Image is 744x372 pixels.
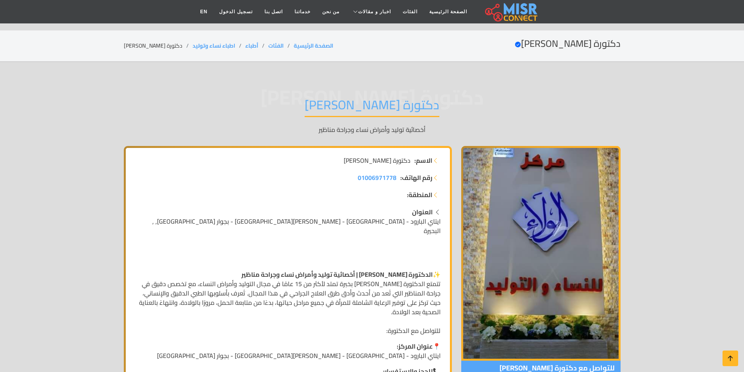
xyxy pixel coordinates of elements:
span: 01006971778 [358,172,396,183]
a: الصفحة الرئيسية [423,4,473,19]
p: 📍 ايتاي البارود - [GEOGRAPHIC_DATA] - [PERSON_NAME][GEOGRAPHIC_DATA] - بجوار [GEOGRAPHIC_DATA] [135,342,441,360]
h2: دكتورة [PERSON_NAME] [515,38,621,50]
strong: الاسم: [414,156,432,165]
strong: عنوان المركز: [397,340,433,352]
a: من نحن [316,4,345,19]
strong: الدكتورة [PERSON_NAME] | أخصائية توليد وأمراض نساء وجراحة مناظير [241,269,433,280]
a: 01006971778 [358,173,396,182]
span: ايتاي البارود - [GEOGRAPHIC_DATA] - [PERSON_NAME][GEOGRAPHIC_DATA] - بجوار [GEOGRAPHIC_DATA], , ا... [152,215,441,237]
a: خدماتنا [289,4,316,19]
a: الفئات [397,4,423,19]
p: ✨ تتمتع الدكتورة [PERSON_NAME] بخبرة تمتد لأكثر من 15 عامًا في مجال التوليد وأمراض النساء، مع تخص... [135,270,441,335]
svg: Verified account [515,41,521,48]
strong: العنوان [412,206,433,218]
img: دكتورة ولاء شلتوت [461,146,621,361]
a: تسجيل الدخول [213,4,258,19]
a: EN [194,4,214,19]
img: main.misr_connect [485,2,537,21]
a: اخبار و مقالات [345,4,397,19]
span: دكتورة [PERSON_NAME] [344,156,410,165]
a: اطباء نساء وتوليد [193,41,235,51]
p: أخصائية توليد وأمراض نساء وجراحة مناظير [124,125,621,134]
a: الصفحة الرئيسية [294,41,333,51]
a: أطباء [245,41,258,51]
strong: رقم الهاتف: [400,173,432,182]
a: اتصل بنا [259,4,289,19]
span: اخبار و مقالات [358,8,391,15]
h1: دكتورة [PERSON_NAME] [305,97,439,117]
a: الفئات [268,41,284,51]
strong: المنطقة: [407,190,432,199]
li: دكتورة [PERSON_NAME] [124,42,193,50]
